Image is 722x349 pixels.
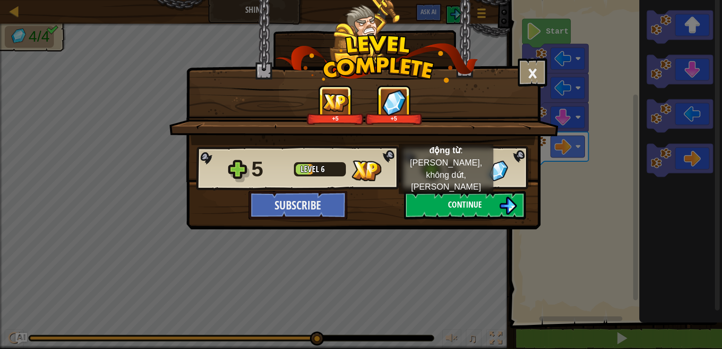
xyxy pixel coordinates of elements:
[489,160,508,181] img: Gems Gained
[518,58,547,87] button: ×
[499,197,517,215] img: Continue
[404,191,526,219] button: Continue
[446,154,483,184] div: 5
[249,191,347,219] button: Subscribe
[382,89,406,115] img: Gems Gained
[251,154,288,184] div: 5
[301,163,321,175] span: Level
[367,115,421,122] div: +5
[448,199,482,210] span: Continue
[321,163,325,175] span: 6
[275,35,478,83] img: level_complete.png
[322,93,349,112] img: XP Gained
[352,160,381,181] img: XP Gained
[309,115,362,122] div: +5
